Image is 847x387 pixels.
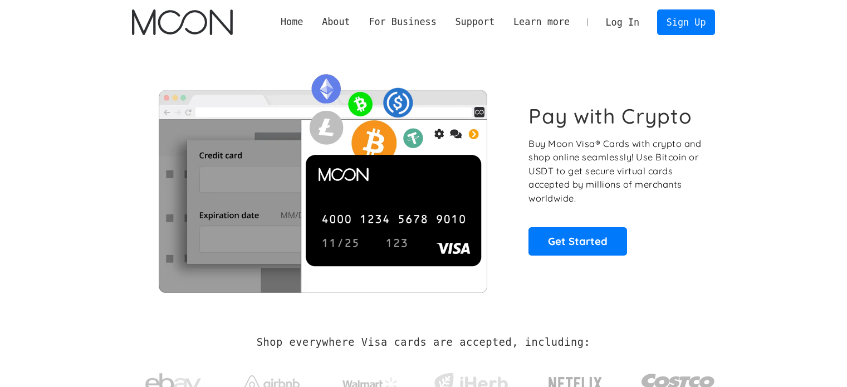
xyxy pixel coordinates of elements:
a: Get Started [528,227,627,255]
a: Log In [596,10,649,35]
a: Sign Up [657,9,715,35]
div: Learn more [504,15,579,29]
div: Support [446,15,504,29]
div: For Business [369,15,436,29]
a: Home [271,15,312,29]
div: About [322,15,350,29]
h1: Pay with Crypto [528,104,692,129]
div: Learn more [513,15,570,29]
div: Support [455,15,495,29]
div: About [312,15,359,29]
a: home [132,9,233,35]
div: For Business [360,15,446,29]
p: Buy Moon Visa® Cards with crypto and shop online seamlessly! Use Bitcoin or USDT to get secure vi... [528,137,703,205]
img: Moon Cards let you spend your crypto anywhere Visa is accepted. [132,66,513,292]
img: Moon Logo [132,9,233,35]
h2: Shop everywhere Visa cards are accepted, including: [257,336,590,349]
